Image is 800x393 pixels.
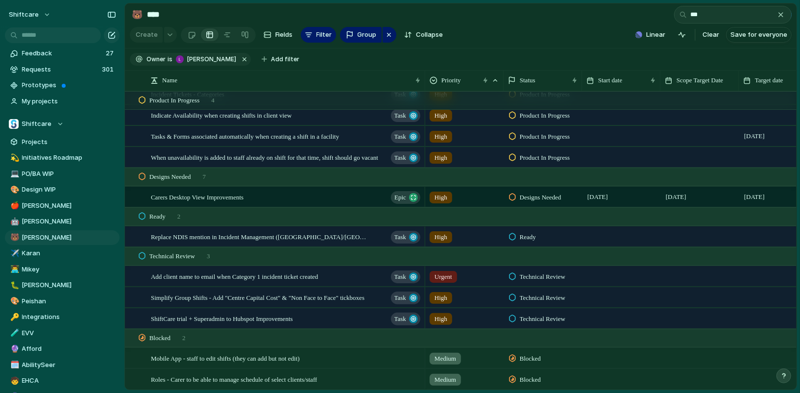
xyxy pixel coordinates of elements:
button: ✈️ [9,248,19,258]
span: is [168,55,172,64]
a: 🧪EVV [5,326,120,341]
div: 🧒 [10,375,17,387]
span: [DATE] [585,191,610,203]
button: Task [391,270,420,283]
span: Karan [22,248,116,258]
span: Task [394,151,406,165]
div: 🍎 [10,200,17,211]
a: Requests301 [5,62,120,77]
div: 🐻 [132,8,143,21]
button: 🧪 [9,328,19,338]
button: Shiftcare [5,117,120,131]
div: 💫 [10,152,17,164]
span: High [435,193,447,202]
button: 🔮 [9,344,19,354]
span: Clear [703,30,719,40]
button: 🧒 [9,376,19,386]
button: 💻 [9,169,19,179]
span: 7 [203,172,206,182]
span: Roles - Carer to be able to manage schedule of select clients/staff [151,373,317,385]
a: 🎨Peishan [5,294,120,309]
span: High [435,111,447,121]
button: 🔑 [9,312,19,322]
a: Prototypes [5,78,120,93]
span: Product In Progress [520,153,570,163]
span: High [435,232,447,242]
span: Peishan [22,296,116,306]
span: Mobile App - staff to edit shifts (they can add but not edit) [151,352,300,364]
span: [DATE] [663,191,689,203]
span: Epic [394,191,406,204]
button: is [166,54,174,65]
span: [PERSON_NAME] [22,233,116,243]
span: Task [394,230,406,244]
div: 🎨 [10,184,17,196]
span: Medium [435,375,456,385]
div: 🗓️ [10,359,17,370]
span: Task [394,270,406,284]
span: 2 [177,212,181,221]
span: 301 [102,65,116,74]
span: ShiftCare trial + Superadmin to Hubspot Improvements [151,313,293,324]
span: Blocked [520,375,541,385]
span: Filter [316,30,332,40]
div: 💻 [10,168,17,179]
button: [PERSON_NAME] [173,54,238,65]
button: 🐻 [9,233,19,243]
span: High [435,132,447,142]
button: 🗓️ [9,360,19,370]
button: shiftcare [4,7,56,23]
button: 💫 [9,153,19,163]
div: 🐛[PERSON_NAME] [5,278,120,293]
a: 👨‍💻Mikey [5,262,120,277]
span: Collapse [416,30,443,40]
button: Collapse [400,27,447,43]
div: ✈️Karan [5,246,120,261]
button: 🍎 [9,201,19,211]
span: Name [162,75,177,85]
span: Technical Review [520,272,565,282]
span: 4 [211,96,215,105]
a: Projects [5,135,120,149]
a: 🔮Afford [5,342,120,356]
span: Group [358,30,377,40]
span: Tasks & Forms associated automatically when creating a shift in a facility [151,130,339,142]
span: Target date [755,75,783,85]
div: 🐛 [10,280,17,291]
span: Designs Needed [520,193,561,202]
a: 🤖[PERSON_NAME] [5,214,120,229]
span: When unavailability is added to staff already on shift for that time, shift should go vacant [151,151,378,163]
span: 2 [182,333,186,343]
button: Epic [391,191,420,204]
span: [DATE] [742,191,767,203]
span: AbilitySeer [22,360,116,370]
button: Group [340,27,382,43]
span: Replace NDIS mention in Incident Management ([GEOGRAPHIC_DATA]/[GEOGRAPHIC_DATA]/[GEOGRAPHIC_DATA]) [151,231,367,242]
div: 🔑Integrations [5,310,120,324]
span: Owner [146,55,166,64]
button: Linear [631,27,669,42]
button: 🐻 [129,7,145,23]
span: [PERSON_NAME] [22,201,116,211]
span: Add filter [271,55,299,64]
span: 27 [106,49,116,58]
button: 🤖 [9,217,19,226]
span: Simplify Group Shifts - Add "Centre Capital Cost" & "Non Face to Face" tickboxes [151,292,364,303]
a: 💻PO/BA WIP [5,167,120,181]
a: 🎨Design WIP [5,182,120,197]
span: Mikey [22,265,116,274]
a: 🗓️AbilitySeer [5,358,120,372]
a: 🧒EHCA [5,373,120,388]
span: Designs Needed [149,172,191,182]
span: [DATE] [742,130,767,142]
div: 🔑 [10,312,17,323]
span: Technical Review [520,293,565,303]
span: EHCA [22,376,116,386]
a: My projects [5,94,120,109]
button: Task [391,151,420,164]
